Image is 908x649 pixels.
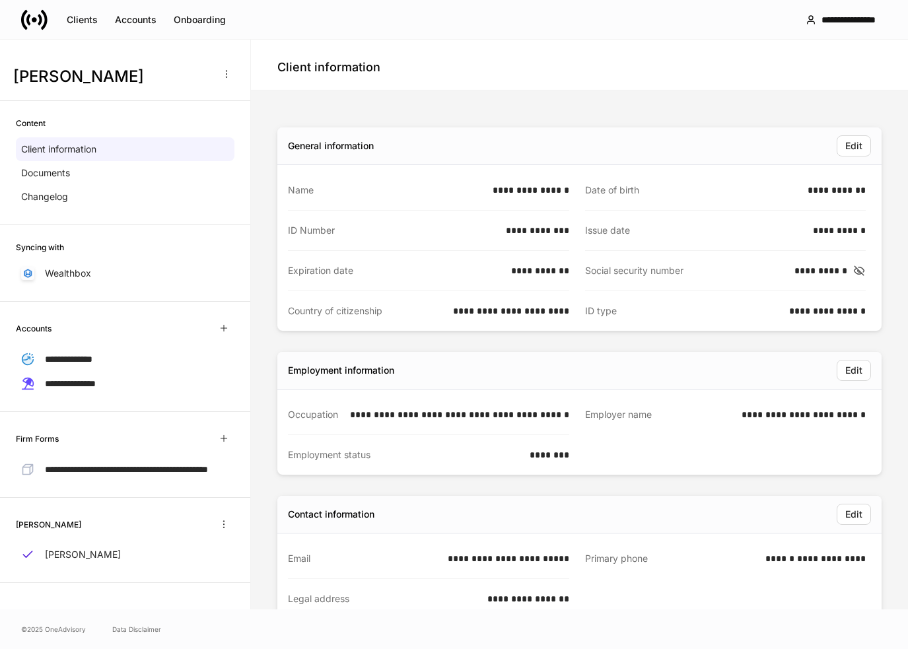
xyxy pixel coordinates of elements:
[13,66,211,87] h3: [PERSON_NAME]
[288,184,485,197] div: Name
[288,304,445,318] div: Country of citizenship
[277,59,380,75] h4: Client information
[288,224,498,237] div: ID Number
[288,592,437,619] div: Legal address
[45,548,121,561] p: [PERSON_NAME]
[585,304,782,318] div: ID type
[288,364,394,377] div: Employment information
[16,518,81,531] h6: [PERSON_NAME]
[21,190,68,203] p: Changelog
[16,543,234,566] a: [PERSON_NAME]
[16,117,46,129] h6: Content
[16,185,234,209] a: Changelog
[16,322,52,335] h6: Accounts
[58,9,106,30] button: Clients
[16,432,59,445] h6: Firm Forms
[845,508,862,521] div: Edit
[67,13,98,26] div: Clients
[837,360,871,381] button: Edit
[45,267,91,280] p: Wealthbox
[288,552,440,565] div: Email
[585,224,806,237] div: Issue date
[585,264,787,277] div: Social security number
[585,552,758,566] div: Primary phone
[21,624,86,634] span: © 2025 OneAdvisory
[288,139,374,153] div: General information
[16,137,234,161] a: Client information
[106,9,165,30] button: Accounts
[21,166,70,180] p: Documents
[165,9,234,30] button: Onboarding
[112,624,161,634] a: Data Disclaimer
[288,264,503,277] div: Expiration date
[288,448,522,461] div: Employment status
[837,504,871,525] button: Edit
[21,143,96,156] p: Client information
[585,184,800,197] div: Date of birth
[16,161,234,185] a: Documents
[174,13,226,26] div: Onboarding
[288,408,342,421] div: Occupation
[585,408,734,422] div: Employer name
[16,261,234,285] a: Wealthbox
[837,135,871,156] button: Edit
[845,364,862,377] div: Edit
[845,139,862,153] div: Edit
[288,508,374,521] div: Contact information
[16,241,64,254] h6: Syncing with
[115,13,157,26] div: Accounts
